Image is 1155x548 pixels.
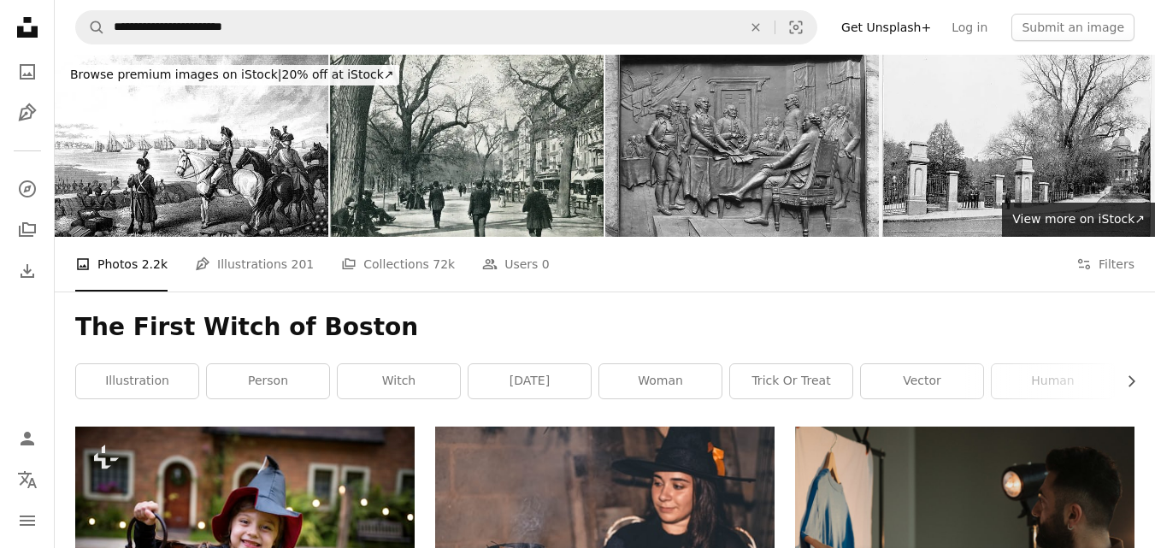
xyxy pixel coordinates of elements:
[435,532,775,547] a: a woman in a witches costume holding a bowl
[75,10,817,44] form: Find visuals sitewide
[10,172,44,206] a: Explore
[10,254,44,288] a: Download History
[10,213,44,247] a: Collections
[70,68,281,81] span: Browse premium images on iStock |
[10,463,44,497] button: Language
[542,255,550,274] span: 0
[831,14,941,41] a: Get Unsplash+
[76,11,105,44] button: Search Unsplash
[341,237,455,292] a: Collections 72k
[75,312,1134,343] h1: The First Witch of Boston
[10,421,44,456] a: Log in / Sign up
[338,364,460,398] a: witch
[433,255,455,274] span: 72k
[605,55,879,237] img: metallic independence relief
[207,364,329,398] a: person
[468,364,591,398] a: [DATE]
[195,237,314,292] a: Illustrations 201
[941,14,998,41] a: Log in
[10,504,44,538] button: Menu
[1012,212,1145,226] span: View more on iStock ↗
[881,55,1154,237] img: Boston Common, Boston, Massachusets, USA in 1880s
[1116,364,1134,398] button: scroll list to the right
[730,364,852,398] a: trick or treat
[76,364,198,398] a: illustration
[737,11,775,44] button: Clear
[292,255,315,274] span: 201
[775,11,816,44] button: Visual search
[1076,237,1134,292] button: Filters
[55,55,410,96] a: Browse premium images on iStock|20% off at iStock↗
[75,532,415,547] a: Little girl dressed up as a witch
[992,364,1114,398] a: human
[55,55,328,237] img: Evacuation of Boston
[1011,14,1134,41] button: Submit an image
[330,55,604,237] img: Boston Street Massachusetts 19th century
[70,68,394,81] span: 20% off at iStock ↗
[482,237,550,292] a: Users 0
[10,96,44,130] a: Illustrations
[861,364,983,398] a: vector
[10,55,44,89] a: Photos
[1002,203,1155,237] a: View more on iStock↗
[599,364,722,398] a: woman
